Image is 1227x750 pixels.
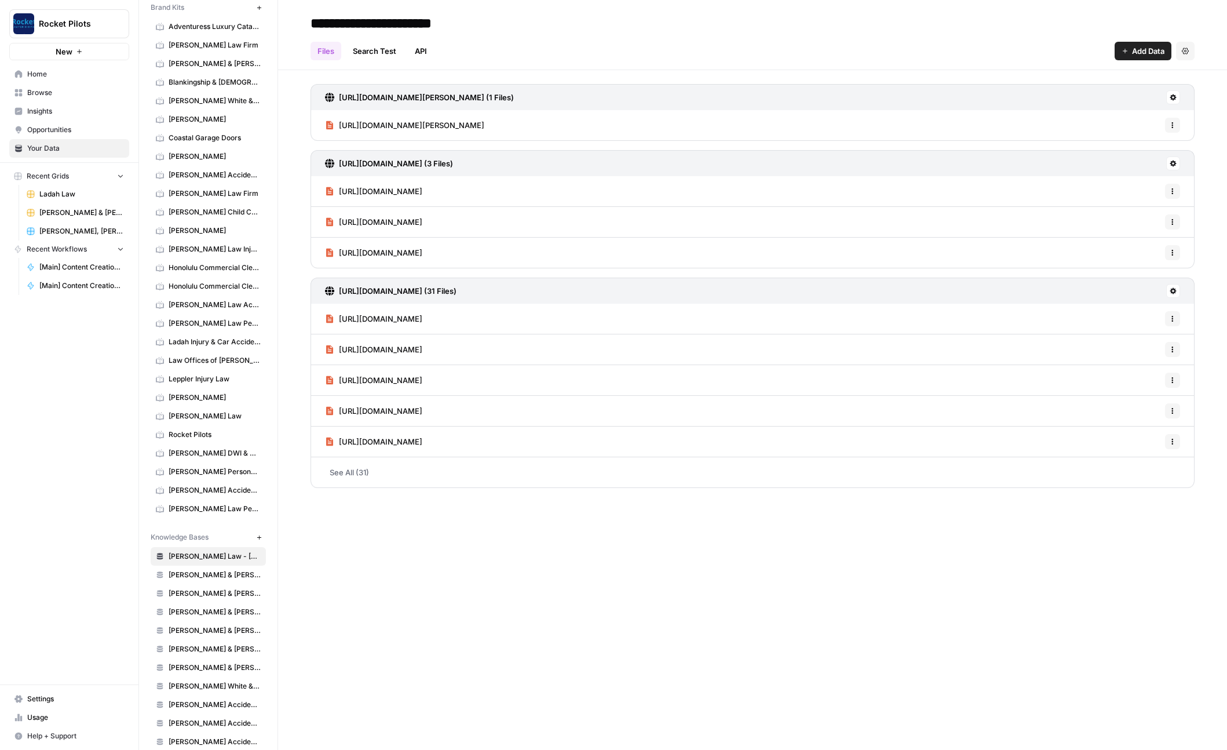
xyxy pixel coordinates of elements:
[169,625,261,636] span: [PERSON_NAME] & [PERSON_NAME] - [US_STATE]
[27,694,124,704] span: Settings
[346,42,403,60] a: Search Test
[311,42,341,60] a: Files
[169,263,261,273] span: Honolulu Commercial Cleaning
[325,238,422,268] a: [URL][DOMAIN_NAME]
[151,54,266,73] a: [PERSON_NAME] & [PERSON_NAME] [US_STATE] Car Accident Lawyers
[169,318,261,329] span: [PERSON_NAME] Law Personal Injury & Car Accident Lawyer
[169,467,261,477] span: [PERSON_NAME] Personal Injury & Car Accident Lawyer
[39,281,124,291] span: [Main] Content Creation Article
[1132,45,1164,57] span: Add Data
[27,143,124,154] span: Your Data
[339,185,422,197] span: [URL][DOMAIN_NAME]
[151,425,266,444] a: Rocket Pilots
[39,18,109,30] span: Rocket Pilots
[9,121,129,139] a: Opportunities
[151,444,266,463] a: [PERSON_NAME] DWI & Criminal Defense Lawyers
[169,485,261,496] span: [PERSON_NAME] Accident Attorneys
[151,370,266,388] a: Leppler Injury Law
[151,696,266,714] a: [PERSON_NAME] Accident Attorneys - [GEOGRAPHIC_DATA]
[169,504,261,514] span: [PERSON_NAME] Law Personal Injury & Car Accident Lawyers
[151,621,266,640] a: [PERSON_NAME] & [PERSON_NAME] - [US_STATE]
[151,584,266,603] a: [PERSON_NAME] & [PERSON_NAME] - Independence
[151,500,266,518] a: [PERSON_NAME] Law Personal Injury & Car Accident Lawyers
[169,281,261,292] span: Honolulu Commercial Cleaning
[151,110,266,129] a: [PERSON_NAME]
[151,547,266,566] a: [PERSON_NAME] Law - [GEOGRAPHIC_DATA]
[9,727,129,745] button: Help + Support
[339,216,422,228] span: [URL][DOMAIN_NAME]
[339,405,422,417] span: [URL][DOMAIN_NAME]
[169,700,261,710] span: [PERSON_NAME] Accident Attorneys - [GEOGRAPHIC_DATA]
[9,139,129,158] a: Your Data
[169,59,261,69] span: [PERSON_NAME] & [PERSON_NAME] [US_STATE] Car Accident Lawyers
[169,718,261,729] span: [PERSON_NAME] Accident Attorneys - League City
[27,88,124,98] span: Browse
[325,85,514,110] a: [URL][DOMAIN_NAME][PERSON_NAME] (1 Files)
[151,147,266,166] a: [PERSON_NAME]
[339,313,422,325] span: [URL][DOMAIN_NAME]
[151,566,266,584] a: [PERSON_NAME] & [PERSON_NAME] - Florissant
[169,300,261,310] span: [PERSON_NAME] Law Accident Attorneys
[39,207,124,218] span: [PERSON_NAME] & [PERSON_NAME] [US_STATE] Car Accident Lawyers
[27,106,124,116] span: Insights
[27,712,124,723] span: Usage
[169,188,261,199] span: [PERSON_NAME] Law Firm
[339,436,422,447] span: [URL][DOMAIN_NAME]
[9,83,129,102] a: Browse
[339,119,484,131] span: [URL][DOMAIN_NAME][PERSON_NAME]
[311,457,1195,487] a: See All (31)
[325,396,422,426] a: [URL][DOMAIN_NAME]
[27,69,124,79] span: Home
[339,247,422,259] span: [URL][DOMAIN_NAME]
[151,2,184,13] span: Brand Kits
[151,36,266,54] a: [PERSON_NAME] Law Firm
[151,166,266,184] a: [PERSON_NAME] Accident Attorneys
[151,73,266,92] a: Blankingship & [DEMOGRAPHIC_DATA]
[21,185,129,203] a: Ladah Law
[56,46,72,57] span: New
[21,258,129,276] a: [Main] Content Creation Brief
[169,96,261,106] span: [PERSON_NAME] White & [PERSON_NAME]
[151,407,266,425] a: [PERSON_NAME] Law
[169,429,261,440] span: Rocket Pilots
[169,151,261,162] span: [PERSON_NAME]
[151,351,266,370] a: Law Offices of [PERSON_NAME]
[325,278,457,304] a: [URL][DOMAIN_NAME] (31 Files)
[325,427,422,457] a: [URL][DOMAIN_NAME]
[169,392,261,403] span: [PERSON_NAME]
[9,102,129,121] a: Insights
[169,607,261,617] span: [PERSON_NAME] & [PERSON_NAME] - JC
[151,259,266,277] a: Honolulu Commercial Cleaning
[169,77,261,88] span: Blankingship & [DEMOGRAPHIC_DATA]
[39,262,124,272] span: [Main] Content Creation Brief
[39,226,124,236] span: [PERSON_NAME], [PERSON_NAME] & [PERSON_NAME]
[339,374,422,386] span: [URL][DOMAIN_NAME]
[39,189,124,199] span: Ladah Law
[169,737,261,747] span: [PERSON_NAME] Accident Attorneys - [GEOGRAPHIC_DATA]
[9,241,129,258] button: Recent Workflows
[169,588,261,599] span: [PERSON_NAME] & [PERSON_NAME] - Independence
[169,662,261,673] span: [PERSON_NAME] & [PERSON_NAME] - [GEOGRAPHIC_DATA][PERSON_NAME]
[169,355,261,366] span: Law Offices of [PERSON_NAME]
[408,42,434,60] a: API
[151,532,209,543] span: Knowledge Bases
[169,225,261,236] span: [PERSON_NAME]
[151,129,266,147] a: Coastal Garage Doors
[13,13,34,34] img: Rocket Pilots Logo
[325,207,422,237] a: [URL][DOMAIN_NAME]
[151,640,266,658] a: [PERSON_NAME] & [PERSON_NAME]
[151,481,266,500] a: [PERSON_NAME] Accident Attorneys
[27,125,124,135] span: Opportunities
[151,240,266,259] a: [PERSON_NAME] Law Injury & Car Accident Lawyers
[151,314,266,333] a: [PERSON_NAME] Law Personal Injury & Car Accident Lawyer
[151,463,266,481] a: [PERSON_NAME] Personal Injury & Car Accident Lawyer
[9,708,129,727] a: Usage
[169,411,261,421] span: [PERSON_NAME] Law
[339,158,453,169] h3: [URL][DOMAIN_NAME] (3 Files)
[9,690,129,708] a: Settings
[169,170,261,180] span: [PERSON_NAME] Accident Attorneys
[169,644,261,654] span: [PERSON_NAME] & [PERSON_NAME]
[169,551,261,562] span: [PERSON_NAME] Law - [GEOGRAPHIC_DATA]
[169,21,261,32] span: Adventuress Luxury Catamaran
[151,714,266,733] a: [PERSON_NAME] Accident Attorneys - League City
